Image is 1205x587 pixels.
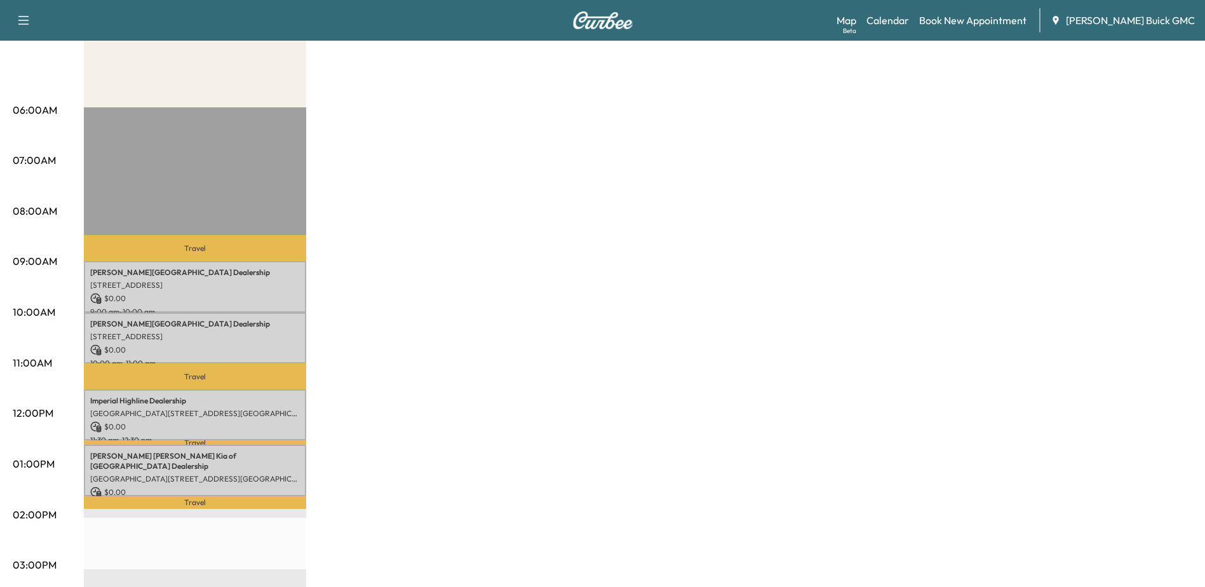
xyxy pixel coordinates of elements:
p: [STREET_ADDRESS] [90,280,300,290]
p: 10:00AM [13,304,55,320]
span: [PERSON_NAME] Buick GMC [1066,13,1195,28]
p: 9:00 am - 10:00 am [90,307,300,317]
p: [GEOGRAPHIC_DATA][STREET_ADDRESS][GEOGRAPHIC_DATA] [90,474,300,484]
p: $ 0.00 [90,487,300,498]
a: Calendar [866,13,909,28]
p: $ 0.00 [90,344,300,356]
p: [GEOGRAPHIC_DATA][STREET_ADDRESS][GEOGRAPHIC_DATA] [90,408,300,419]
p: [PERSON_NAME] [PERSON_NAME] Kia of [GEOGRAPHIC_DATA] Dealership [90,451,300,471]
p: Travel [84,363,306,389]
p: $ 0.00 [90,421,300,433]
p: 06:00AM [13,102,57,118]
p: 12:00PM [13,405,53,421]
p: 08:00AM [13,203,57,219]
p: [PERSON_NAME][GEOGRAPHIC_DATA] Dealership [90,267,300,278]
p: 02:00PM [13,507,57,522]
p: 10:00 am - 11:00 am [90,358,300,368]
img: Curbee Logo [572,11,633,29]
p: 07:00AM [13,152,56,168]
p: 11:00AM [13,355,52,370]
p: Imperial Highline Dealership [90,396,300,406]
p: [STREET_ADDRESS] [90,332,300,342]
a: MapBeta [837,13,856,28]
p: 03:00PM [13,557,57,572]
p: $ 0.00 [90,293,300,304]
div: Beta [843,26,856,36]
a: Book New Appointment [919,13,1027,28]
p: Travel [84,440,306,445]
p: 09:00AM [13,253,57,269]
p: 11:30 am - 12:30 pm [90,435,300,445]
p: [PERSON_NAME][GEOGRAPHIC_DATA] Dealership [90,319,300,329]
p: Travel [84,496,306,509]
p: Travel [84,235,306,260]
p: 01:00PM [13,456,55,471]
